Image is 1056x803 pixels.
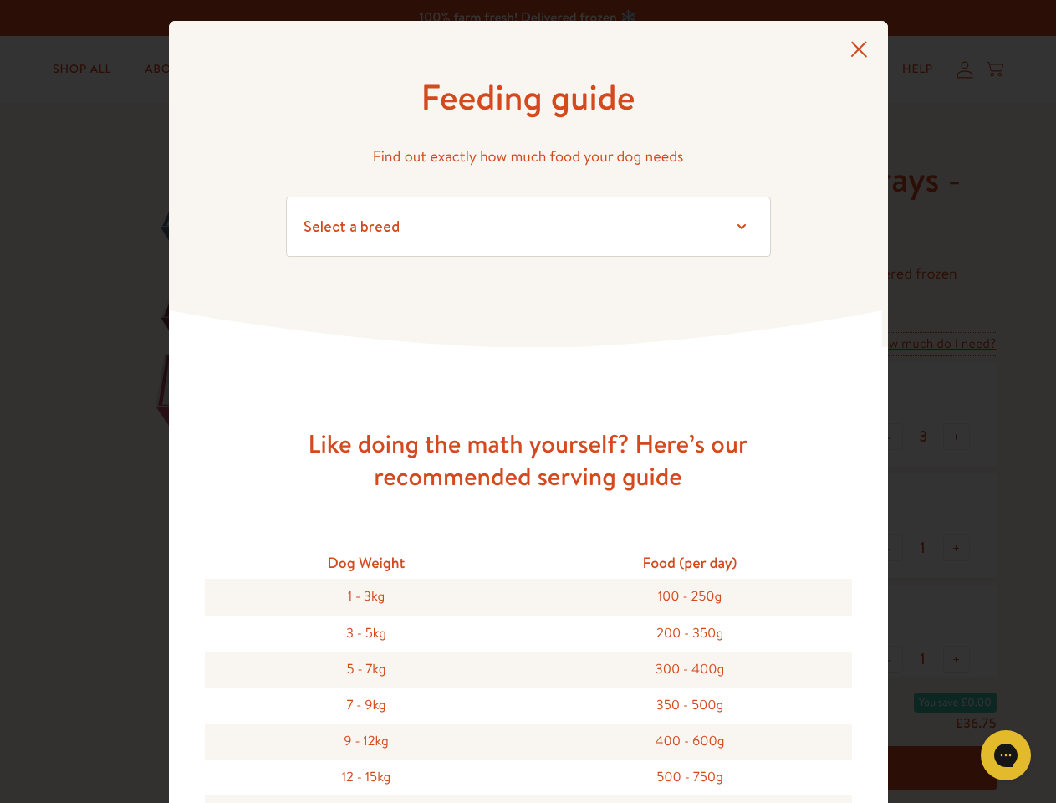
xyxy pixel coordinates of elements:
div: 9 - 12kg [205,724,528,760]
div: 1 - 3kg [205,579,528,615]
div: 350 - 500g [528,688,852,724]
div: Dog Weight [205,546,528,579]
div: 300 - 400g [528,652,852,688]
div: 500 - 750g [528,760,852,795]
div: 5 - 7kg [205,652,528,688]
div: 12 - 15kg [205,760,528,795]
div: 3 - 5kg [205,616,528,652]
h3: Like doing the math yourself? Here’s our recommended serving guide [261,427,796,493]
div: 200 - 350g [528,616,852,652]
div: 7 - 9kg [205,688,528,724]
div: 400 - 600g [528,724,852,760]
div: Food (per day) [528,546,852,579]
p: Find out exactly how much food your dog needs [286,144,771,170]
h1: Feeding guide [286,74,771,120]
iframe: Gorgias live chat messenger [972,724,1039,786]
div: 100 - 250g [528,579,852,615]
